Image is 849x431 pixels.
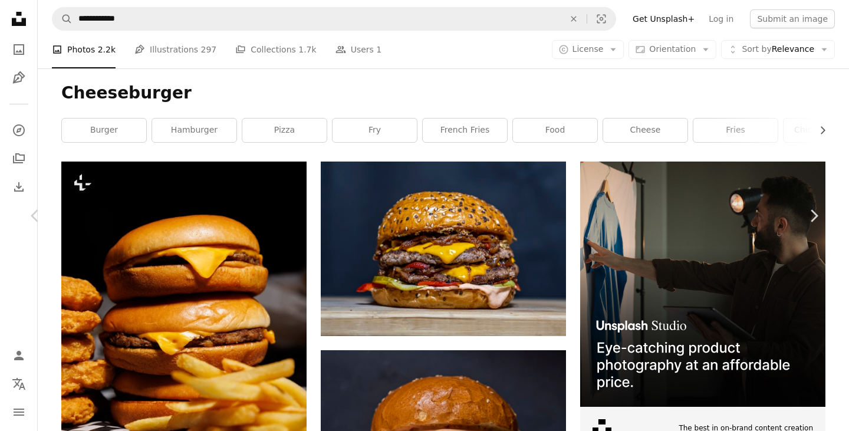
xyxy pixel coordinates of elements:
[513,119,597,142] a: food
[7,66,31,90] a: Illustrations
[7,400,31,424] button: Menu
[152,119,236,142] a: hamburger
[587,8,616,30] button: Visual search
[552,40,624,59] button: License
[603,119,687,142] a: cheese
[321,244,566,254] a: double patty cheeseburger
[561,8,587,30] button: Clear
[376,43,381,56] span: 1
[7,147,31,170] a: Collections
[721,40,835,59] button: Sort byRelevance
[778,159,849,272] a: Next
[235,31,316,68] a: Collections 1.7k
[242,119,327,142] a: pizza
[333,119,417,142] a: fry
[423,119,507,142] a: french fries
[702,9,741,28] a: Log in
[335,31,382,68] a: Users 1
[750,9,835,28] button: Submit an image
[580,162,825,407] img: file-1715714098234-25b8b4e9d8faimage
[52,8,73,30] button: Search Unsplash
[626,9,702,28] a: Get Unsplash+
[628,40,716,59] button: Orientation
[693,119,778,142] a: fries
[7,119,31,142] a: Explore
[742,44,814,55] span: Relevance
[742,44,771,54] span: Sort by
[7,38,31,61] a: Photos
[649,44,696,54] span: Orientation
[7,372,31,396] button: Language
[321,162,566,336] img: double patty cheeseburger
[7,344,31,367] a: Log in / Sign up
[52,7,616,31] form: Find visuals sitewide
[62,119,146,142] a: burger
[572,44,604,54] span: License
[298,43,316,56] span: 1.7k
[61,340,307,350] a: a stack of hamburgers sitting next to a pile of fries
[134,31,216,68] a: Illustrations 297
[201,43,217,56] span: 297
[812,119,825,142] button: scroll list to the right
[61,83,825,104] h1: Cheeseburger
